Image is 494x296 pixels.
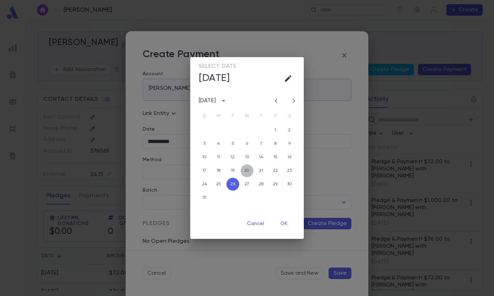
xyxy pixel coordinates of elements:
button: 4 [212,137,225,150]
button: 12 [226,151,239,164]
button: 16 [283,151,296,164]
span: Saturday [283,109,296,123]
h4: [DATE] [199,72,230,84]
button: 27 [241,178,253,191]
button: 17 [198,164,211,177]
button: OK [273,217,295,230]
span: Thursday [255,109,268,123]
button: 6 [241,137,253,150]
button: 11 [212,151,225,164]
button: 20 [241,164,253,177]
button: 31 [198,191,211,204]
button: 18 [212,164,225,177]
div: [DATE] [199,97,216,104]
span: Monday [212,109,225,123]
button: Next month [288,95,300,106]
button: 3 [198,137,211,150]
button: 8 [269,137,282,150]
button: 14 [255,151,268,164]
span: Wednesday [241,109,253,123]
button: 29 [269,178,282,191]
button: 7 [255,137,268,150]
button: Cancel [241,217,270,230]
button: 25 [212,178,225,191]
span: Friday [269,109,282,123]
button: 30 [283,178,296,191]
button: 2 [283,124,296,137]
button: 23 [283,164,296,177]
button: 15 [269,151,282,164]
button: 9 [283,137,296,150]
button: 10 [198,151,211,164]
button: 24 [198,178,211,191]
button: 13 [241,151,253,164]
button: 28 [255,178,268,191]
span: Select date [199,63,237,70]
button: 21 [255,164,268,177]
span: Sunday [198,109,211,123]
button: Previous month [270,95,282,106]
button: 5 [226,137,239,150]
button: calendar view is open, go to text input view [281,71,295,86]
button: 22 [269,164,282,177]
button: 1 [269,124,282,137]
button: calendar view is open, switch to year view [218,95,229,106]
button: 26 [226,178,239,191]
button: 19 [226,164,239,177]
span: Tuesday [226,109,239,123]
